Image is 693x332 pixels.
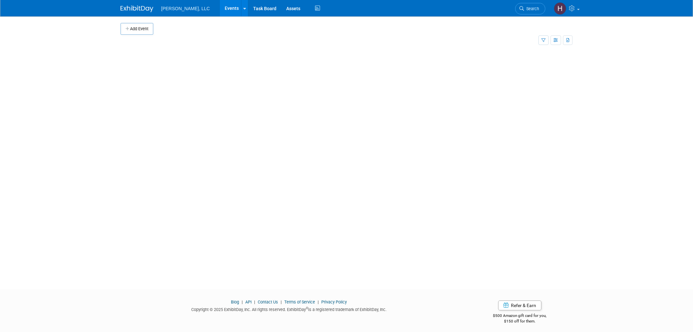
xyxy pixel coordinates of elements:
[498,301,541,310] a: Refer & Earn
[121,6,153,12] img: ExhibitDay
[258,300,278,304] a: Contact Us
[279,300,283,304] span: |
[321,300,347,304] a: Privacy Policy
[284,300,315,304] a: Terms of Service
[231,300,239,304] a: Blog
[240,300,244,304] span: |
[524,6,539,11] span: Search
[121,305,457,313] div: Copyright © 2025 ExhibitDay, Inc. All rights reserved. ExhibitDay is a registered trademark of Ex...
[554,2,566,15] img: Hannah Mulholland
[253,300,257,304] span: |
[121,23,153,35] button: Add Event
[467,319,573,324] div: $150 off for them.
[306,306,308,310] sup: ®
[467,309,573,324] div: $500 Amazon gift card for you,
[515,3,545,14] a: Search
[161,6,210,11] span: [PERSON_NAME], LLC
[316,300,320,304] span: |
[245,300,252,304] a: API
